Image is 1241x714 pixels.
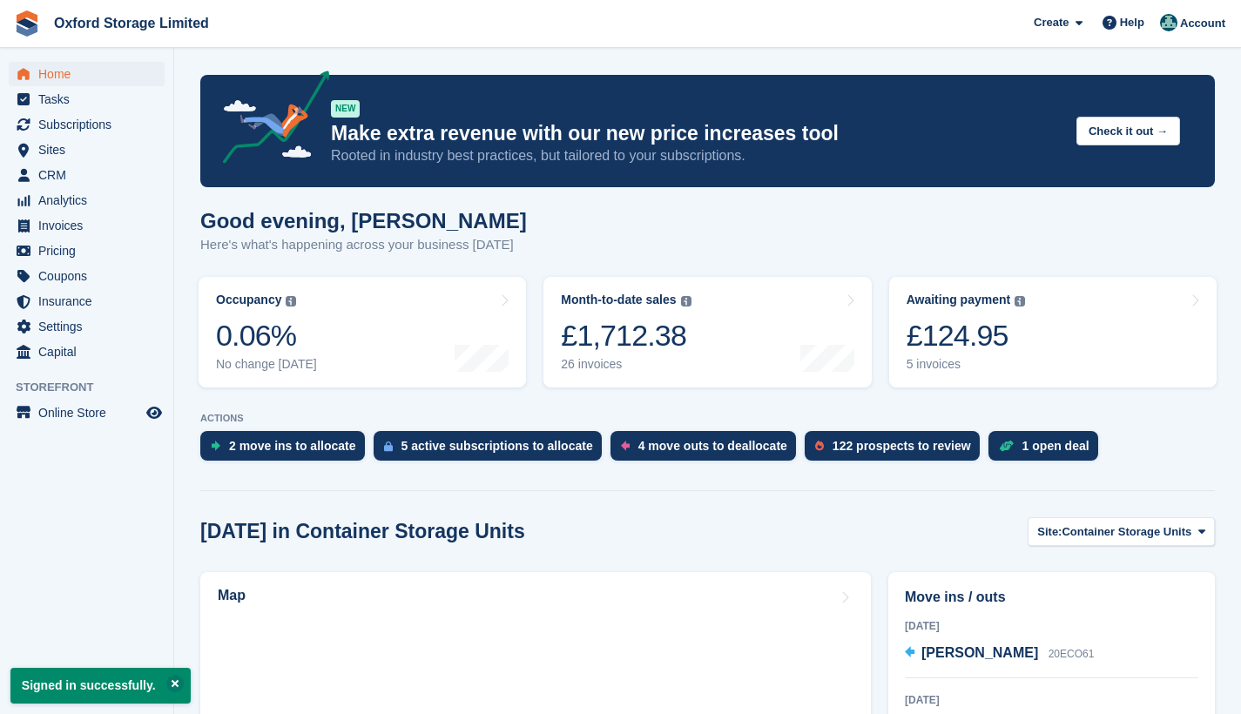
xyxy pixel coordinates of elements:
a: menu [9,62,165,86]
div: [DATE] [905,618,1198,634]
img: prospect-51fa495bee0391a8d652442698ab0144808aea92771e9ea1ae160a38d050c398.svg [815,441,824,451]
a: menu [9,289,165,313]
a: 5 active subscriptions to allocate [374,431,610,469]
a: menu [9,87,165,111]
span: Analytics [38,188,143,212]
a: menu [9,163,165,187]
img: deal-1b604bf984904fb50ccaf53a9ad4b4a5d6e5aea283cecdc64d6e3604feb123c2.svg [999,440,1014,452]
a: menu [9,340,165,364]
img: icon-info-grey-7440780725fd019a000dd9b08b2336e03edf1995a4989e88bcd33f0948082b44.svg [681,296,691,306]
span: Create [1034,14,1069,31]
a: 122 prospects to review [805,431,988,469]
div: Occupancy [216,293,281,307]
a: menu [9,188,165,212]
span: Coupons [38,264,143,288]
div: 1 open deal [1022,439,1089,453]
div: No change [DATE] [216,357,317,372]
span: Account [1180,15,1225,32]
img: price-adjustments-announcement-icon-8257ccfd72463d97f412b2fc003d46551f7dbcb40ab6d574587a9cd5c0d94... [208,71,330,170]
a: menu [9,138,165,162]
span: Settings [38,314,143,339]
div: 0.06% [216,318,317,354]
div: Awaiting payment [907,293,1011,307]
button: Site: Container Storage Units [1028,517,1215,546]
a: menu [9,213,165,238]
img: icon-info-grey-7440780725fd019a000dd9b08b2336e03edf1995a4989e88bcd33f0948082b44.svg [286,296,296,306]
div: NEW [331,100,360,118]
span: Home [38,62,143,86]
h2: Move ins / outs [905,587,1198,608]
p: Rooted in industry best practices, but tailored to your subscriptions. [331,146,1062,165]
p: Make extra revenue with our new price increases tool [331,121,1062,146]
div: £1,712.38 [561,318,691,354]
span: Insurance [38,289,143,313]
p: Signed in successfully. [10,668,191,704]
a: [PERSON_NAME] 20ECO61 [905,643,1094,665]
span: Invoices [38,213,143,238]
div: 5 invoices [907,357,1026,372]
a: Occupancy 0.06% No change [DATE] [199,277,526,387]
span: Capital [38,340,143,364]
a: 1 open deal [988,431,1107,469]
img: Rob Meredith [1160,14,1177,31]
span: Online Store [38,401,143,425]
div: [DATE] [905,692,1198,708]
a: 2 move ins to allocate [200,431,374,469]
div: £124.95 [907,318,1026,354]
img: stora-icon-8386f47178a22dfd0bd8f6a31ec36ba5ce8667c1dd55bd0f319d3a0aa187defe.svg [14,10,40,37]
div: Month-to-date sales [561,293,676,307]
a: menu [9,112,165,137]
a: menu [9,314,165,339]
a: Month-to-date sales £1,712.38 26 invoices [543,277,871,387]
span: Site: [1037,523,1062,541]
a: 4 move outs to deallocate [610,431,805,469]
span: Container Storage Units [1062,523,1191,541]
span: Storefront [16,379,173,396]
span: Pricing [38,239,143,263]
h2: Map [218,588,246,603]
img: icon-info-grey-7440780725fd019a000dd9b08b2336e03edf1995a4989e88bcd33f0948082b44.svg [1015,296,1025,306]
a: menu [9,264,165,288]
a: Preview store [144,402,165,423]
span: Help [1120,14,1144,31]
p: ACTIONS [200,413,1215,424]
img: move_outs_to_deallocate_icon-f764333ba52eb49d3ac5e1228854f67142a1ed5810a6f6cc68b1a99e826820c5.svg [621,441,630,451]
a: menu [9,239,165,263]
span: Tasks [38,87,143,111]
img: active_subscription_to_allocate_icon-d502201f5373d7db506a760aba3b589e785aa758c864c3986d89f69b8ff3... [384,441,393,452]
h2: [DATE] in Container Storage Units [200,520,525,543]
span: [PERSON_NAME] [921,645,1038,660]
div: 122 prospects to review [833,439,971,453]
a: menu [9,401,165,425]
h1: Good evening, [PERSON_NAME] [200,209,527,232]
img: move_ins_to_allocate_icon-fdf77a2bb77ea45bf5b3d319d69a93e2d87916cf1d5bf7949dd705db3b84f3ca.svg [211,441,220,451]
span: CRM [38,163,143,187]
button: Check it out → [1076,117,1180,145]
a: Awaiting payment £124.95 5 invoices [889,277,1217,387]
div: 26 invoices [561,357,691,372]
div: 2 move ins to allocate [229,439,356,453]
div: 5 active subscriptions to allocate [401,439,593,453]
span: Sites [38,138,143,162]
div: 4 move outs to deallocate [638,439,787,453]
p: Here's what's happening across your business [DATE] [200,235,527,255]
span: Subscriptions [38,112,143,137]
a: Oxford Storage Limited [47,9,216,37]
span: 20ECO61 [1049,648,1095,660]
